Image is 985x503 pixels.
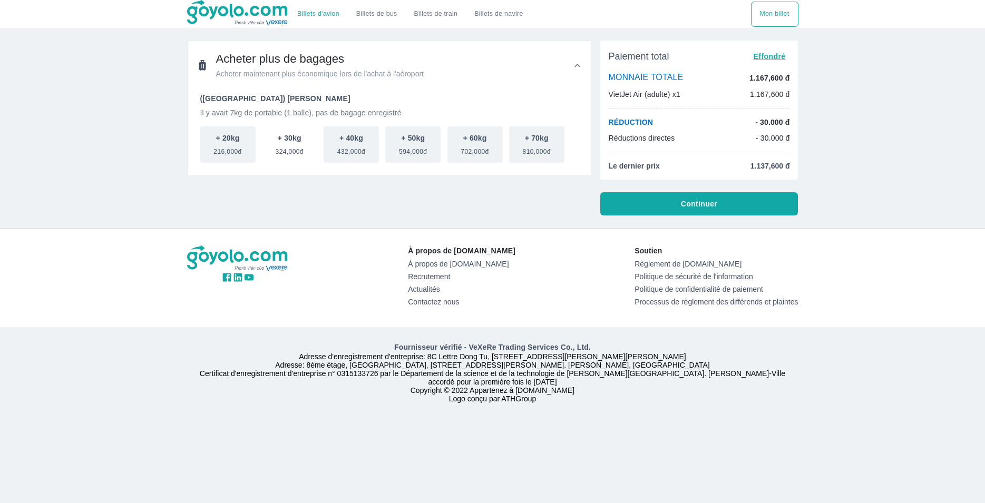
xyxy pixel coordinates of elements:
span: 216,000đ [213,143,241,156]
div: Options de bagages défilables [200,126,579,163]
p: + 20kg [216,133,240,143]
a: Contactez nous [408,298,515,306]
a: À propos de [DOMAIN_NAME] [408,260,515,268]
p: + 60kg [463,133,487,143]
a: Actualités [408,285,515,293]
p: + 40kg [339,133,363,143]
div: Acheter plus de bagagesAcheter maintenant plus économique lors de l'achat à l'aéroport [188,41,591,90]
a: Règlement de [DOMAIN_NAME] [635,260,798,268]
a: Billets d'avion [297,10,339,18]
p: À propos de [DOMAIN_NAME] [408,245,515,256]
button: Continuer [600,192,798,215]
p: + 50kg [401,133,425,143]
span: Continuer [681,199,717,209]
div: Choisissez le mode transport [751,2,798,27]
button: Effondré [749,49,790,64]
span: Paiement total [609,50,669,63]
p: MONNAIE TOTALE [609,72,684,84]
button: + 20kg216,000đ [200,126,256,163]
p: RÉDUCTION [609,117,654,127]
p: 1.167,600 đ [749,73,789,83]
span: 1.137,600 đ [750,161,790,171]
a: Processus de règlement des différends et plaintes [635,298,798,306]
a: Politique de confidentialité de paiement [635,285,798,293]
span: Acheter maintenant plus économique lors de l'achat à l'aéroport [216,68,424,79]
a: Billets de bus [356,10,397,18]
p: + 30kg [278,133,301,143]
img: Le logo [187,245,289,272]
span: Le dernier prix [609,161,660,171]
p: Fournisseur vérifié - VeXeRe Trading Services Co., Ltd. [189,342,796,352]
button: Mon billet [751,2,798,27]
p: ([GEOGRAPHIC_DATA]) [PERSON_NAME] [200,93,579,104]
div: Choisissez le mode transport [289,2,532,27]
p: Réductions directes [609,133,675,143]
span: 324,000đ [276,143,304,156]
span: 810,000đ [523,143,551,156]
button: + 60kg702,000đ [447,126,503,163]
p: Il y avait 7kg de portable (1 balle), pas de bagage enregistré [200,107,579,118]
p: - 30.000 đ [756,133,790,143]
div: Acheter plus de bagagesAcheter maintenant plus économique lors de l'achat à l'aéroport [188,90,591,175]
span: Acheter plus de bagages [216,52,424,66]
span: 594,000đ [399,143,427,156]
button: + 30kg324,000đ [262,126,317,163]
button: + 70kg810,000đ [509,126,564,163]
button: + 50kg594,000đ [385,126,441,163]
p: VietJet Air (adulte) x1 [609,89,680,100]
p: + 70kg [525,133,549,143]
span: 702,000đ [461,143,489,156]
span: Effondré [754,52,786,61]
p: Soutien [635,245,798,256]
p: 1.167,600 đ [750,89,790,100]
a: Recrutement [408,272,515,281]
button: + 40kg432,000đ [324,126,379,163]
div: Adresse d'enregistrement d'entreprise: 8C Lettre Dong Tu, [STREET_ADDRESS][PERSON_NAME][PERSON_NA... [181,342,805,403]
a: Billets de train [406,2,466,27]
p: - 30.000 đ [755,117,789,127]
a: Politique de sécurité de l'information [635,272,798,281]
button: Billets de navire [466,2,531,27]
span: 432,000đ [337,143,365,156]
